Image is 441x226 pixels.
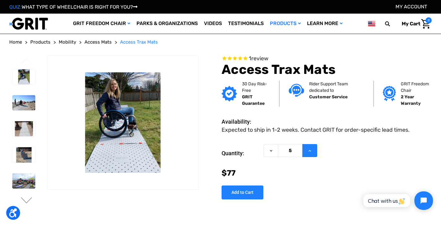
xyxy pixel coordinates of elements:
span: 0 [426,17,432,23]
button: Go to slide 2 of 6 [20,197,33,205]
a: Testimonials [225,14,267,34]
a: Videos [201,14,225,34]
img: Access Trax Mats [12,173,35,189]
strong: Customer Service [309,94,348,100]
dt: Availability: [222,117,261,126]
a: Mobility [59,39,76,46]
a: Learn More [304,14,346,34]
a: Home [9,39,22,46]
button: Go to slide 6 of 6 [20,58,33,66]
a: Parks & Organizations [133,14,201,34]
a: Access Mats [84,39,112,46]
strong: 2 Year Warranty [401,94,421,106]
img: Grit freedom [383,86,396,101]
img: Access Trax Mats [12,147,35,162]
img: Access Trax Mats [12,95,35,110]
a: Cart with 0 items [397,17,432,30]
label: Quantity: [222,144,261,163]
h1: Access Trax Mats [222,62,432,77]
span: Access Mats [84,39,112,45]
strong: GRIT Guarantee [242,94,265,106]
dd: Expected to ship in 1-2 weeks. Contact GRIT for order-specific lead times. [222,126,410,134]
img: Customer service [289,84,304,96]
span: Products [30,39,50,45]
img: Access Trax Mats [12,121,35,136]
img: Cart [421,19,430,29]
img: us.png [368,20,375,28]
span: My Cart [402,21,420,27]
img: GRIT All-Terrain Wheelchair and Mobility Equipment [9,17,48,30]
span: Home [9,39,22,45]
span: review [251,55,268,62]
span: Access Trax Mats [120,39,158,45]
img: GRIT Guarantee [222,86,237,101]
a: Access Trax Mats [120,39,158,46]
span: $77 [222,168,236,177]
a: QUIZ:WHAT TYPE OF WHEELCHAIR IS RIGHT FOR YOU? [9,4,137,10]
p: 30 Day Risk-Free [242,81,270,94]
a: Products [267,14,304,34]
iframe: Tidio Chat [357,186,438,215]
img: Access Trax Mats [47,72,198,173]
a: Products [30,39,50,46]
span: Mobility [59,39,76,45]
a: Account [396,4,427,10]
img: Access Trax Mats [12,69,35,84]
nav: Breadcrumb [9,39,432,46]
p: Rider Support Team dedicated to [309,81,364,94]
span: Rated 5.0 out of 5 stars 1 reviews [222,55,432,62]
span: QUIZ: [9,4,22,10]
input: Search [388,17,397,30]
input: Add to Cart [222,185,263,199]
p: GRIT Freedom Chair [401,81,434,94]
span: 1 reviews [249,55,268,62]
a: GRIT Freedom Chair [70,14,133,34]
